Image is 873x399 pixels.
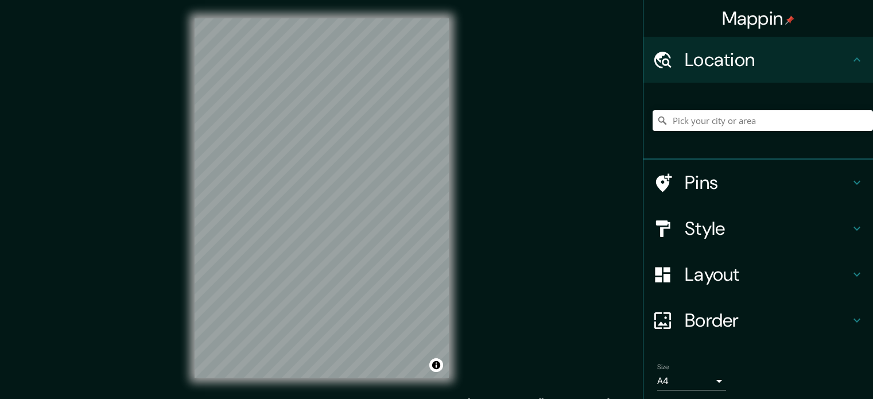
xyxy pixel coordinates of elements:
button: Toggle attribution [429,358,443,372]
input: Pick your city or area [653,110,873,131]
h4: Pins [685,171,850,194]
div: Location [643,37,873,83]
div: Border [643,297,873,343]
img: pin-icon.png [785,16,794,25]
div: A4 [657,372,726,390]
canvas: Map [195,18,449,378]
div: Pins [643,160,873,206]
h4: Style [685,217,850,240]
h4: Mappin [722,7,795,30]
h4: Border [685,309,850,332]
div: Style [643,206,873,251]
h4: Location [685,48,850,71]
h4: Layout [685,263,850,286]
div: Layout [643,251,873,297]
label: Size [657,362,669,372]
